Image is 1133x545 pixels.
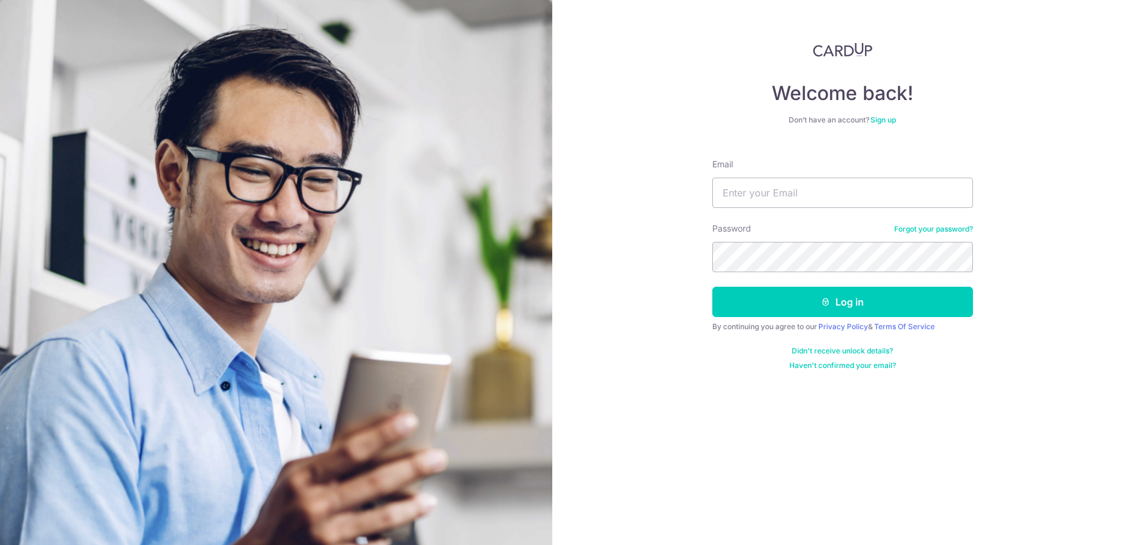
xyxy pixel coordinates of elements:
[813,42,872,57] img: CardUp Logo
[712,158,733,170] label: Email
[712,287,973,317] button: Log in
[712,81,973,105] h4: Welcome back!
[712,222,751,235] label: Password
[818,322,868,331] a: Privacy Policy
[712,322,973,332] div: By continuing you agree to our &
[712,115,973,125] div: Don’t have an account?
[894,224,973,234] a: Forgot your password?
[792,346,893,356] a: Didn't receive unlock details?
[712,178,973,208] input: Enter your Email
[874,322,935,331] a: Terms Of Service
[789,361,896,370] a: Haven't confirmed your email?
[871,115,896,124] a: Sign up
